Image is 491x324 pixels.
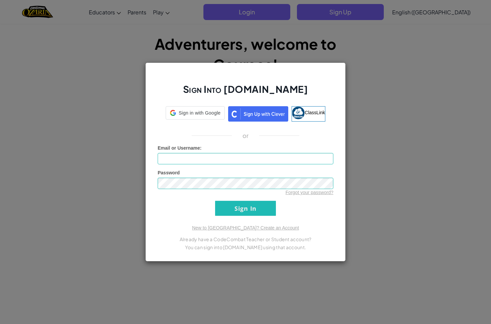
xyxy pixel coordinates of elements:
a: Forgot your password? [286,190,333,195]
p: Already have a CodeCombat Teacher or Student account? [158,235,333,243]
a: New to [GEOGRAPHIC_DATA]? Create an Account [192,225,299,230]
img: classlink-logo-small.png [292,107,305,119]
a: Sign in with Google [166,106,225,122]
p: You can sign into [DOMAIN_NAME] using that account. [158,243,333,251]
div: Sign in with Google [166,106,225,120]
input: Sign In [215,201,276,216]
p: or [242,132,249,140]
span: Sign in with Google [179,110,220,116]
span: Password [158,170,180,175]
h2: Sign Into [DOMAIN_NAME] [158,83,333,102]
img: clever_sso_button@2x.png [228,106,288,122]
label: : [158,145,202,151]
span: ClassLink [305,110,325,115]
span: Email or Username [158,145,200,151]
